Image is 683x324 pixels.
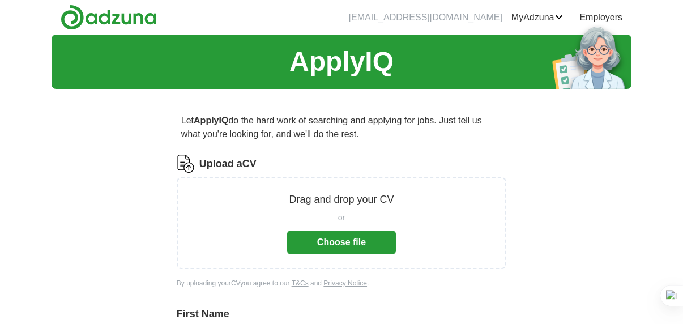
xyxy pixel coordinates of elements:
[579,11,622,24] a: Employers
[177,278,506,288] div: By uploading your CV you agree to our and .
[289,41,394,82] h1: ApplyIQ
[177,155,195,173] img: CV Icon
[287,231,396,254] button: Choose file
[289,192,394,207] p: Drag and drop your CV
[338,212,345,224] span: or
[177,109,506,146] p: Let do the hard work of searching and applying for jobs. Just tell us what you're looking for, an...
[292,279,309,287] a: T&Cs
[349,11,502,24] li: [EMAIL_ADDRESS][DOMAIN_NAME]
[511,11,564,24] a: MyAdzuna
[61,5,157,30] img: Adzuna logo
[199,156,257,172] label: Upload a CV
[194,116,228,125] strong: ApplyIQ
[323,279,367,287] a: Privacy Notice
[177,306,506,322] label: First Name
